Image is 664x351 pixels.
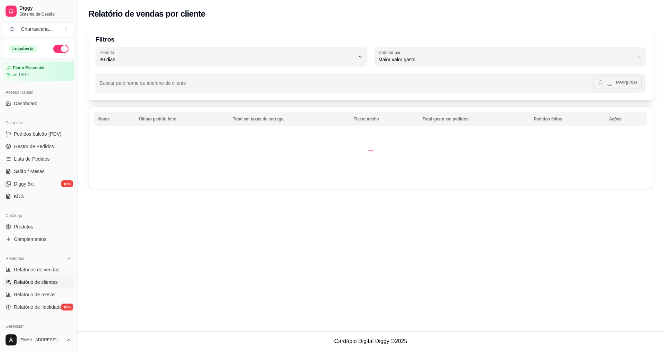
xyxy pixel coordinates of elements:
a: Plano Essencialaté 19/10 [3,62,74,81]
span: [EMAIL_ADDRESS][DOMAIN_NAME] [19,337,63,343]
a: KDS [3,191,74,202]
p: Filtros [95,35,646,44]
div: Loja aberta [9,45,37,53]
span: Lista de Pedidos [14,155,50,162]
span: Maior valor gasto [378,56,634,63]
button: Select a team [3,22,74,36]
span: Diggy [19,5,72,11]
span: 30 dias [100,56,355,63]
div: Gerenciar [3,321,74,332]
span: Relatório de clientes [14,279,58,286]
span: Complementos [14,236,46,243]
a: Diggy Botnovo [3,178,74,189]
span: Gestor de Pedidos [14,143,54,150]
a: Gestor de Pedidos [3,141,74,152]
span: Relatório de fidelidade [14,304,62,310]
label: Período [100,49,116,55]
footer: Cardápio Digital Diggy © 2025 [77,331,664,351]
div: Acesso Rápido [3,87,74,98]
button: Pedidos balcão (PDV) [3,128,74,139]
a: Dashboard [3,98,74,109]
div: Dia a dia [3,117,74,128]
a: Relatório de fidelidadenovo [3,301,74,313]
a: Relatório de clientes [3,277,74,288]
button: [EMAIL_ADDRESS][DOMAIN_NAME] [3,332,74,348]
h2: Relatório de vendas por cliente [89,8,205,19]
input: Buscar pelo nome ou telefone do cliente [100,82,593,89]
div: Catálogo [3,210,74,221]
a: Lista de Pedidos [3,153,74,164]
article: até 19/10 [11,72,29,78]
a: Produtos [3,221,74,232]
article: Plano Essencial [13,65,44,71]
span: Pedidos balcão (PDV) [14,130,62,137]
span: Produtos [14,223,33,230]
span: KDS [14,193,24,200]
div: Loading [367,144,374,151]
span: Sistema de Gestão [19,11,72,17]
a: Complementos [3,234,74,245]
label: Ordenar por [378,49,403,55]
button: Alterar Status [53,45,68,53]
span: Relatórios de vendas [14,266,59,273]
span: Diggy Bot [14,180,35,187]
a: DiggySistema de Gestão [3,3,74,19]
div: Churrascaria ... [21,26,53,33]
span: Relatório de mesas [14,291,56,298]
span: Salão / Mesas [14,168,45,175]
span: Relatórios [6,256,24,261]
button: Ordenar porMaior valor gasto [374,47,646,66]
span: Dashboard [14,100,38,107]
span: C [9,26,16,33]
button: Período30 dias [95,47,367,66]
a: Relatório de mesas [3,289,74,300]
a: Relatórios de vendas [3,264,74,275]
a: Salão / Mesas [3,166,74,177]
